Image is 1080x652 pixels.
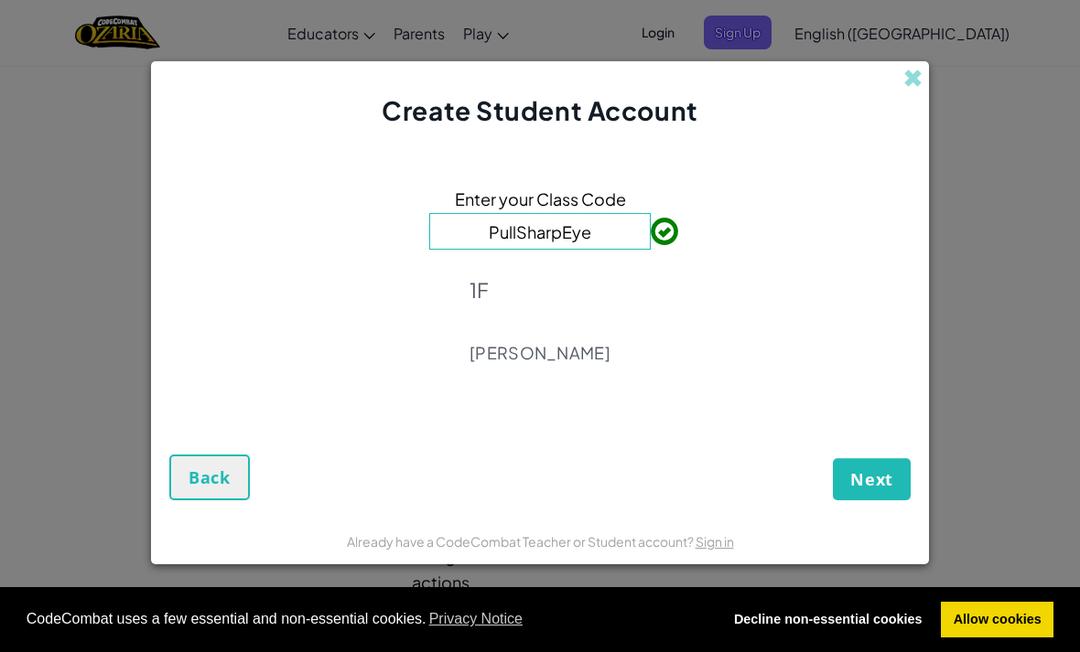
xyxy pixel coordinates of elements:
p: 1F [470,277,610,303]
span: Next [850,468,893,490]
button: Next [833,458,911,500]
p: [PERSON_NAME] [470,342,610,364]
a: learn more about cookies [427,605,526,633]
span: Create Student Account [382,94,697,126]
a: allow cookies [941,602,1053,638]
button: Back [169,454,250,500]
span: Back [189,466,231,488]
a: Sign in [696,533,734,550]
a: deny cookies [721,602,934,638]
span: CodeCombat uses a few essential and non-essential cookies. [27,605,707,633]
span: Already have a CodeCombat Teacher or Student account? [347,533,696,550]
span: Enter your Class Code [455,186,626,212]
